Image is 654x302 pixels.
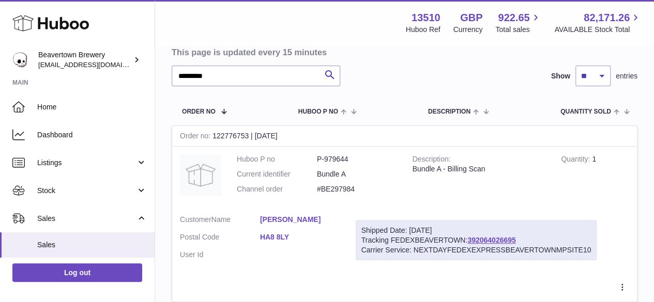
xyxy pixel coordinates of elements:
dt: User Id [180,250,260,260]
dt: Postal Code [180,232,260,245]
a: 392064026695 [467,236,515,244]
span: Total sales [495,25,541,35]
h3: This page is updated every 15 minutes [172,46,635,58]
span: Stock [37,186,136,196]
span: 922.65 [498,11,529,25]
dd: Bundle A [317,169,397,179]
div: Huboo Ref [406,25,440,35]
dt: Channel order [237,184,317,194]
span: Description [428,108,470,115]
span: Dashboard [37,130,147,140]
span: Order No [182,108,216,115]
div: Bundle A - Billing Scan [413,164,546,174]
dt: Name [180,215,260,227]
div: Beavertown Brewery [38,50,131,70]
dt: Current identifier [237,169,317,179]
span: entries [616,71,637,81]
span: Home [37,102,147,112]
span: Huboo P no [298,108,338,115]
a: 82,171.26 AVAILABLE Stock Total [554,11,642,35]
span: AVAILABLE Stock Total [554,25,642,35]
div: Currency [453,25,483,35]
div: Tracking FEDEXBEAVERTOWN: [356,220,597,261]
span: Sales [37,240,147,250]
a: Log out [12,263,142,282]
dd: P-979644 [317,154,397,164]
div: Carrier Service: NEXTDAYFEDEXEXPRESSBEAVERTOWNMPSITE10 [361,245,591,255]
a: HA8 8LY [260,232,340,242]
strong: Order no [180,132,212,142]
div: Shipped Date: [DATE] [361,226,591,235]
strong: Quantity [561,155,592,166]
span: Customer [180,215,211,224]
img: internalAdmin-13510@internal.huboo.com [12,52,28,68]
img: no-photo.jpg [180,154,221,196]
strong: Description [413,155,451,166]
dt: Huboo P no [237,154,317,164]
dd: #BE297984 [317,184,397,194]
strong: 13510 [412,11,440,25]
a: 922.65 Total sales [495,11,541,35]
label: Show [551,71,570,81]
a: [PERSON_NAME] [260,215,340,225]
strong: GBP [460,11,482,25]
span: [EMAIL_ADDRESS][DOMAIN_NAME] [38,60,152,69]
span: Sales [37,214,136,224]
td: 1 [553,147,637,207]
span: Listings [37,158,136,168]
span: 82,171.26 [584,11,630,25]
div: 122776753 | [DATE] [172,126,637,147]
span: Quantity Sold [560,108,611,115]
